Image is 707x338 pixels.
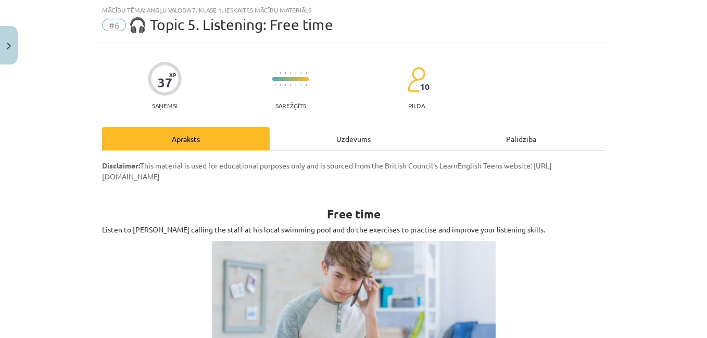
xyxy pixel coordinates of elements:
img: icon-short-line-57e1e144782c952c97e751825c79c345078a6d821885a25fce030b3d8c18986b.svg [290,84,291,86]
img: icon-short-line-57e1e144782c952c97e751825c79c345078a6d821885a25fce030b3d8c18986b.svg [285,72,286,74]
div: Uzdevums [270,127,437,150]
div: Apraksts [102,127,270,150]
span: 🎧 Topic 5. Listening: Free time [129,16,333,33]
strong: Disclaimer: [102,161,140,170]
img: icon-short-line-57e1e144782c952c97e751825c79c345078a6d821885a25fce030b3d8c18986b.svg [300,72,301,74]
img: icon-short-line-57e1e144782c952c97e751825c79c345078a6d821885a25fce030b3d8c18986b.svg [300,84,301,86]
span: XP [169,72,176,77]
p: Saņemsi [148,102,182,109]
img: icon-short-line-57e1e144782c952c97e751825c79c345078a6d821885a25fce030b3d8c18986b.svg [306,84,307,86]
img: icon-short-line-57e1e144782c952c97e751825c79c345078a6d821885a25fce030b3d8c18986b.svg [295,72,296,74]
img: icon-short-line-57e1e144782c952c97e751825c79c345078a6d821885a25fce030b3d8c18986b.svg [280,72,281,74]
strong: Free time [327,206,381,222]
img: icon-close-lesson-0947bae3869378f0d4975bcd49f059093ad1ed9edebbc8119c70593378902aed.svg [7,43,11,49]
img: icon-short-line-57e1e144782c952c97e751825c79c345078a6d821885a25fce030b3d8c18986b.svg [280,84,281,86]
div: Palīdzība [437,127,605,150]
img: icon-short-line-57e1e144782c952c97e751825c79c345078a6d821885a25fce030b3d8c18986b.svg [274,84,275,86]
img: icon-short-line-57e1e144782c952c97e751825c79c345078a6d821885a25fce030b3d8c18986b.svg [274,72,275,74]
img: icon-short-line-57e1e144782c952c97e751825c79c345078a6d821885a25fce030b3d8c18986b.svg [285,84,286,86]
img: icon-short-line-57e1e144782c952c97e751825c79c345078a6d821885a25fce030b3d8c18986b.svg [306,72,307,74]
img: icon-short-line-57e1e144782c952c97e751825c79c345078a6d821885a25fce030b3d8c18986b.svg [290,72,291,74]
span: 10 [420,82,430,92]
p: pilda [408,102,425,109]
img: icon-short-line-57e1e144782c952c97e751825c79c345078a6d821885a25fce030b3d8c18986b.svg [295,84,296,86]
span: This material is used for educational purposes only and is sourced from the British Council's Lea... [102,161,552,181]
div: Mācību tēma: Angļu valoda 7. klase 1. ieskaites mācību materiāls [102,6,605,14]
p: Listen to [PERSON_NAME] calling the staff at his local swimming pool and do the exercises to prac... [102,224,605,235]
span: #6 [102,19,126,31]
p: Sarežģīts [275,102,306,109]
img: students-c634bb4e5e11cddfef0936a35e636f08e4e9abd3cc4e673bd6f9a4125e45ecb1.svg [407,67,425,93]
div: 37 [158,75,172,90]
